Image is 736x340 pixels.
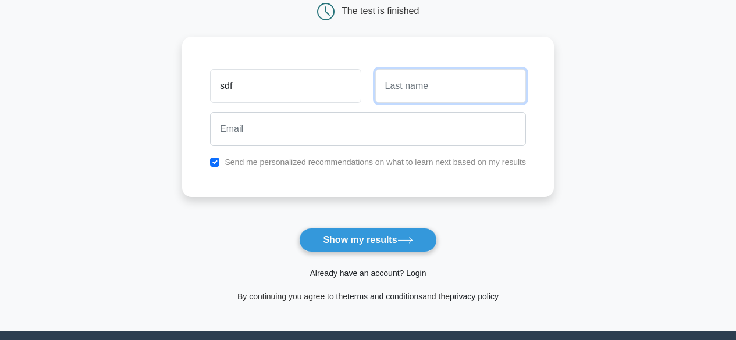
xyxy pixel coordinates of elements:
[225,158,526,167] label: Send me personalized recommendations on what to learn next based on my results
[210,69,361,103] input: First name
[347,292,422,301] a: terms and conditions
[342,6,419,16] div: The test is finished
[175,289,561,303] div: By continuing you agree to the and the
[450,292,499,301] a: privacy policy
[310,269,426,278] a: Already have an account? Login
[210,112,526,146] input: Email
[299,228,436,252] button: Show my results
[375,69,526,103] input: Last name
